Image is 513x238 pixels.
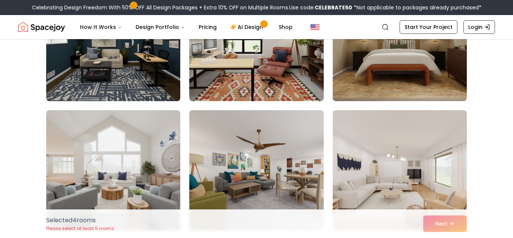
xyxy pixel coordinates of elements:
[46,110,180,230] img: Room room-19
[333,110,467,230] img: Room room-21
[400,20,457,34] a: Start Your Project
[273,20,299,35] a: Shop
[46,216,114,225] p: Selected 4 room s
[32,4,481,11] div: Celebrating Design Freedom With 50% OFF All Design Packages + Extra 10% OFF on Multiple Rooms.
[18,15,495,39] nav: Global
[463,20,495,34] a: Login
[18,20,65,35] img: Spacejoy Logo
[315,4,352,11] b: CELEBRATE50
[18,20,65,35] a: Spacejoy
[46,226,114,232] p: Please select at least 5 rooms
[193,20,223,35] a: Pricing
[224,20,271,35] a: AI Design
[311,23,320,32] img: United States
[74,20,299,35] nav: Main
[130,20,191,35] button: Design Portfolio
[74,20,128,35] button: How It Works
[352,4,481,11] span: *Not applicable to packages already purchased*
[189,110,323,230] img: Room room-20
[289,4,352,11] span: Use code:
